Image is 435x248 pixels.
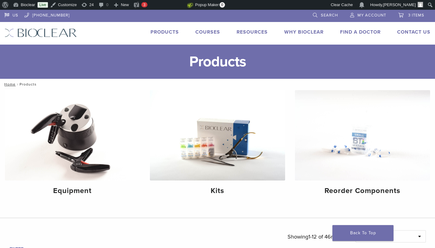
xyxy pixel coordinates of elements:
a: Equipment [5,90,140,200]
a: Reorder Components [295,90,430,200]
p: Showing results [288,230,346,243]
a: Products [150,29,179,35]
a: Live [38,2,48,8]
span: 1-12 of 46 [308,233,331,240]
a: 3 items [398,10,424,19]
span: / [16,83,20,86]
a: Back To Top [332,225,393,241]
h4: Kits [155,185,280,196]
a: Search [313,10,338,19]
img: Kits [150,90,285,181]
a: Find A Doctor [340,29,381,35]
a: Kits [150,90,285,200]
h4: Reorder Components [300,185,425,196]
a: My Account [350,10,386,19]
span: 0 [219,2,225,8]
a: Resources [237,29,268,35]
a: Contact Us [397,29,430,35]
span: My Account [357,13,386,18]
a: [PHONE_NUMBER] [24,10,70,19]
img: Views over 48 hours. Click for more Jetpack Stats. [153,2,187,9]
img: Bioclear [5,28,77,37]
span: Search [321,13,338,18]
a: Courses [195,29,220,35]
h4: Equipment [10,185,135,196]
span: [PERSON_NAME] [383,2,416,7]
img: Reorder Components [295,90,430,181]
span: 3 [143,2,145,7]
a: Why Bioclear [284,29,324,35]
img: Equipment [5,90,140,181]
a: US [5,10,18,19]
a: Home [2,82,16,86]
span: 3 items [408,13,424,18]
